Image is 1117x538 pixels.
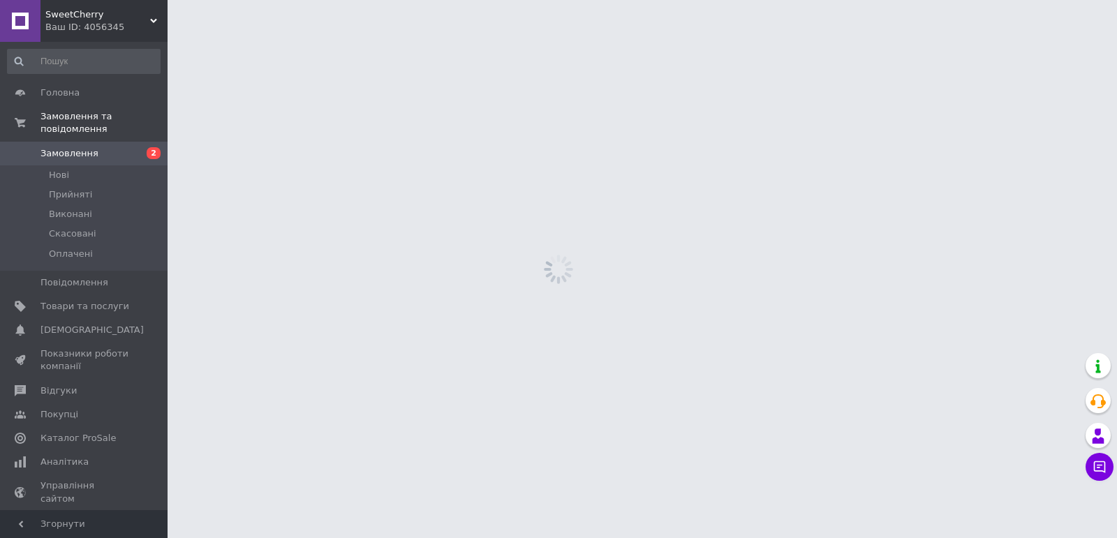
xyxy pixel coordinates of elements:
[45,8,150,21] span: SweetCherry
[40,432,116,444] span: Каталог ProSale
[45,21,168,33] div: Ваш ID: 4056345
[40,348,129,373] span: Показники роботи компанії
[1086,453,1114,481] button: Чат з покупцем
[49,208,92,221] span: Виконані
[40,147,98,160] span: Замовлення
[49,169,69,181] span: Нові
[40,87,80,99] span: Головна
[40,384,77,397] span: Відгуки
[49,248,93,260] span: Оплачені
[40,456,89,468] span: Аналітика
[40,300,129,313] span: Товари та послуги
[49,188,92,201] span: Прийняті
[40,324,144,336] span: [DEMOGRAPHIC_DATA]
[147,147,161,159] span: 2
[7,49,161,74] input: Пошук
[40,276,108,289] span: Повідомлення
[49,227,96,240] span: Скасовані
[40,479,129,505] span: Управління сайтом
[40,408,78,421] span: Покупці
[40,110,168,135] span: Замовлення та повідомлення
